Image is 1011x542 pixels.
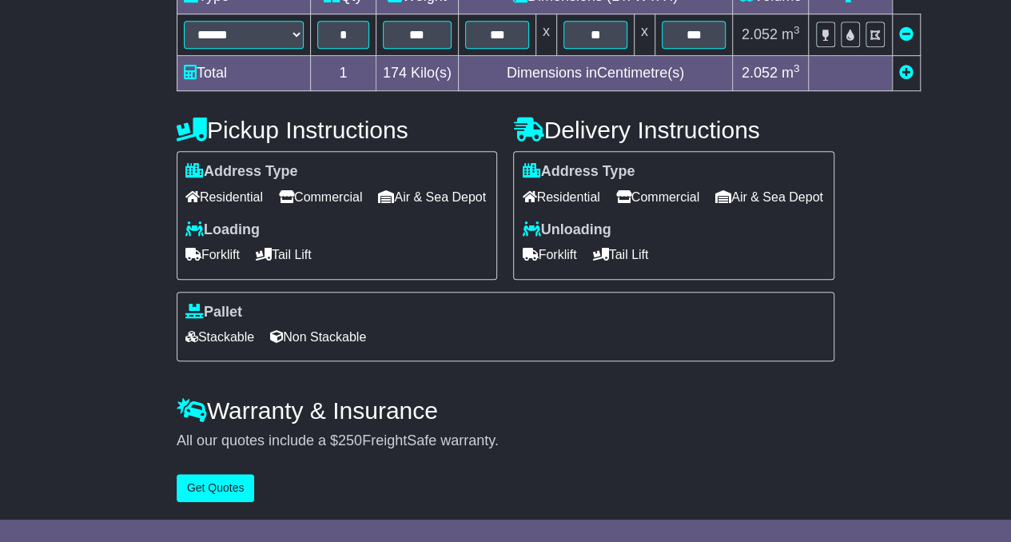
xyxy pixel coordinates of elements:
[177,397,834,424] h4: Warranty & Insurance
[522,221,611,239] label: Unloading
[338,432,362,448] span: 250
[378,185,486,209] span: Air & Sea Depot
[458,56,732,91] td: Dimensions in Centimetre(s)
[742,26,778,42] span: 2.052
[279,185,362,209] span: Commercial
[616,185,699,209] span: Commercial
[256,242,312,267] span: Tail Lift
[535,14,556,56] td: x
[185,242,240,267] span: Forklift
[376,56,458,91] td: Kilo(s)
[185,221,260,239] label: Loading
[794,62,800,74] sup: 3
[177,474,255,502] button: Get Quotes
[715,185,823,209] span: Air & Sea Depot
[782,26,800,42] span: m
[522,163,635,181] label: Address Type
[177,56,310,91] td: Total
[310,56,376,91] td: 1
[899,65,913,81] a: Add new item
[742,65,778,81] span: 2.052
[634,14,655,56] td: x
[185,325,254,349] span: Stackable
[177,432,834,450] div: All our quotes include a $ FreightSafe warranty.
[782,65,800,81] span: m
[522,185,599,209] span: Residential
[513,117,834,143] h4: Delivery Instructions
[899,26,913,42] a: Remove this item
[270,325,366,349] span: Non Stackable
[794,24,800,36] sup: 3
[185,185,263,209] span: Residential
[185,304,242,321] label: Pallet
[522,242,576,267] span: Forklift
[177,117,498,143] h4: Pickup Instructions
[383,65,407,81] span: 174
[592,242,648,267] span: Tail Lift
[185,163,298,181] label: Address Type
